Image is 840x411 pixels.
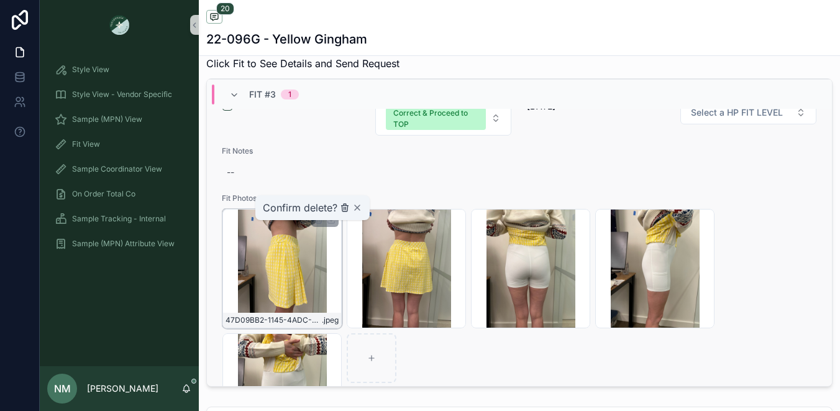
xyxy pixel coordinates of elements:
img: App logo [109,15,129,35]
span: Sample (MPN) View [72,114,142,124]
a: Sample (MPN) Attribute View [47,233,191,255]
span: Sample Coordinator View [72,164,162,174]
h1: 22-096G - Yellow Gingham [206,30,367,48]
span: 20 [216,2,234,15]
a: Fit View [47,133,191,155]
span: .jpeg [322,315,339,325]
div: scrollable content [40,50,199,271]
span: Style View - Vendor Specific [72,90,172,99]
span: Sample Tracking - Internal [72,214,166,224]
span: Select a HP FIT LEVEL [691,106,783,119]
a: Sample Tracking - Internal [47,208,191,230]
p: [PERSON_NAME] [87,382,158,395]
a: Sample (MPN) View [47,108,191,131]
span: 47D09BB2-1145-4ADC-8070-B9226825B2C3_4_5005_c [226,315,322,325]
span: Confirm delete? [263,200,337,215]
a: Style View - Vendor Specific [47,83,191,106]
span: Fit View [72,139,100,149]
div: -- [227,166,234,178]
span: On Order Total Co [72,189,135,199]
span: Click Fit to See Details and Send Request [206,56,399,71]
span: Fit #3 [249,88,276,101]
a: Style View [47,58,191,81]
button: Select Button [680,101,817,124]
span: Style View [72,65,109,75]
button: Select Button [375,101,512,136]
button: 20 [206,10,222,25]
span: NM [54,381,71,396]
a: Sample Coordinator View [47,158,191,180]
span: Fit Notes [222,146,817,156]
span: Fit Photos [222,193,817,203]
a: On Order Total Co [47,183,191,205]
div: 1 [288,90,291,99]
span: Sample (MPN) Attribute View [72,239,175,249]
div: Correct & Proceed to TOP [393,108,479,130]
